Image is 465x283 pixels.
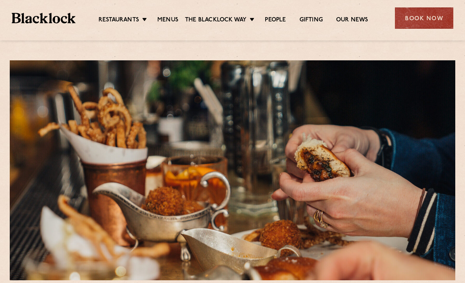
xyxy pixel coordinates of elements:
img: BL_Textured_Logo-footer-cropped.svg [12,13,76,24]
a: People [265,16,286,24]
a: Our News [336,16,368,24]
a: The Blacklock Way [185,16,247,24]
a: Gifting [299,16,323,24]
a: Restaurants [99,16,139,24]
div: Book Now [395,7,453,29]
a: Menus [157,16,178,24]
